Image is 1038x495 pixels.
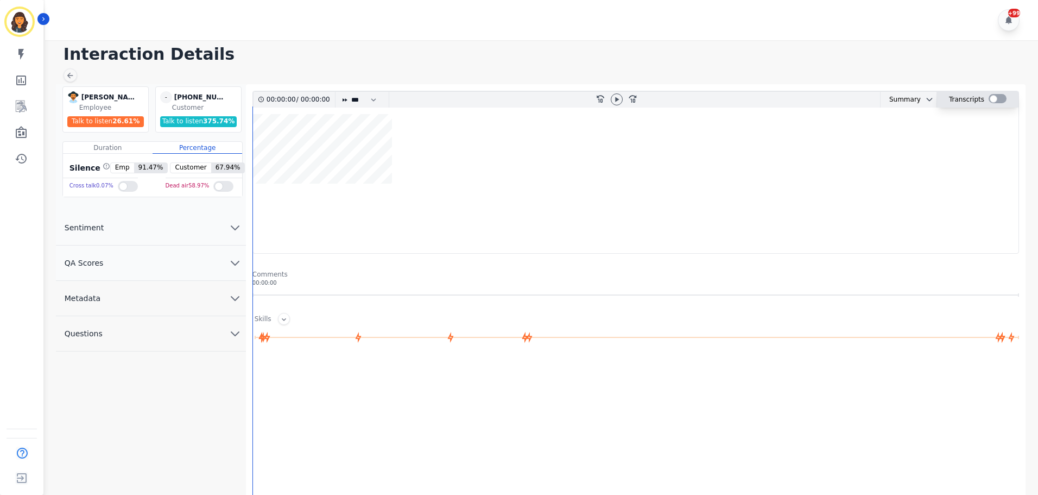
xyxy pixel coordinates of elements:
[79,103,146,112] div: Employee
[252,270,1019,279] div: Comments
[56,258,112,268] span: QA Scores
[203,117,235,125] span: 375.74 %
[252,279,1019,287] div: 00:00:00
[211,163,245,173] span: 67.94 %
[925,95,934,104] svg: chevron down
[153,142,242,154] div: Percentage
[299,92,328,108] div: 00:00:00
[134,163,168,173] span: 91.47 %
[7,9,33,35] img: Bordered avatar
[64,45,1027,64] h1: Interaction Details
[881,92,921,108] div: Summary
[172,103,239,112] div: Customer
[160,91,172,103] span: -
[160,116,237,127] div: Talk to listen
[56,246,246,281] button: QA Scores chevron down
[229,292,242,305] svg: chevron down
[112,117,140,125] span: 26.61 %
[267,92,333,108] div: /
[56,281,246,316] button: Metadata chevron down
[56,210,246,246] button: Sentiment chevron down
[949,92,984,108] div: Transcripts
[67,116,144,127] div: Talk to listen
[56,316,246,352] button: Questions chevron down
[229,256,242,270] svg: chevron down
[229,221,242,234] svg: chevron down
[166,178,210,194] div: Dead air 58.97 %
[81,91,136,103] div: [PERSON_NAME]
[174,91,229,103] div: [PHONE_NUMBER]
[229,327,242,340] svg: chevron down
[69,178,113,194] div: Cross talk 0.07 %
[56,328,111,339] span: Questions
[56,222,112,233] span: Sentiment
[255,315,271,325] div: Skills
[111,163,134,173] span: Emp
[170,163,211,173] span: Customer
[56,293,109,304] span: Metadata
[921,95,934,104] button: chevron down
[1008,9,1020,17] div: +99
[63,142,153,154] div: Duration
[267,92,296,108] div: 00:00:00
[67,162,110,173] div: Silence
